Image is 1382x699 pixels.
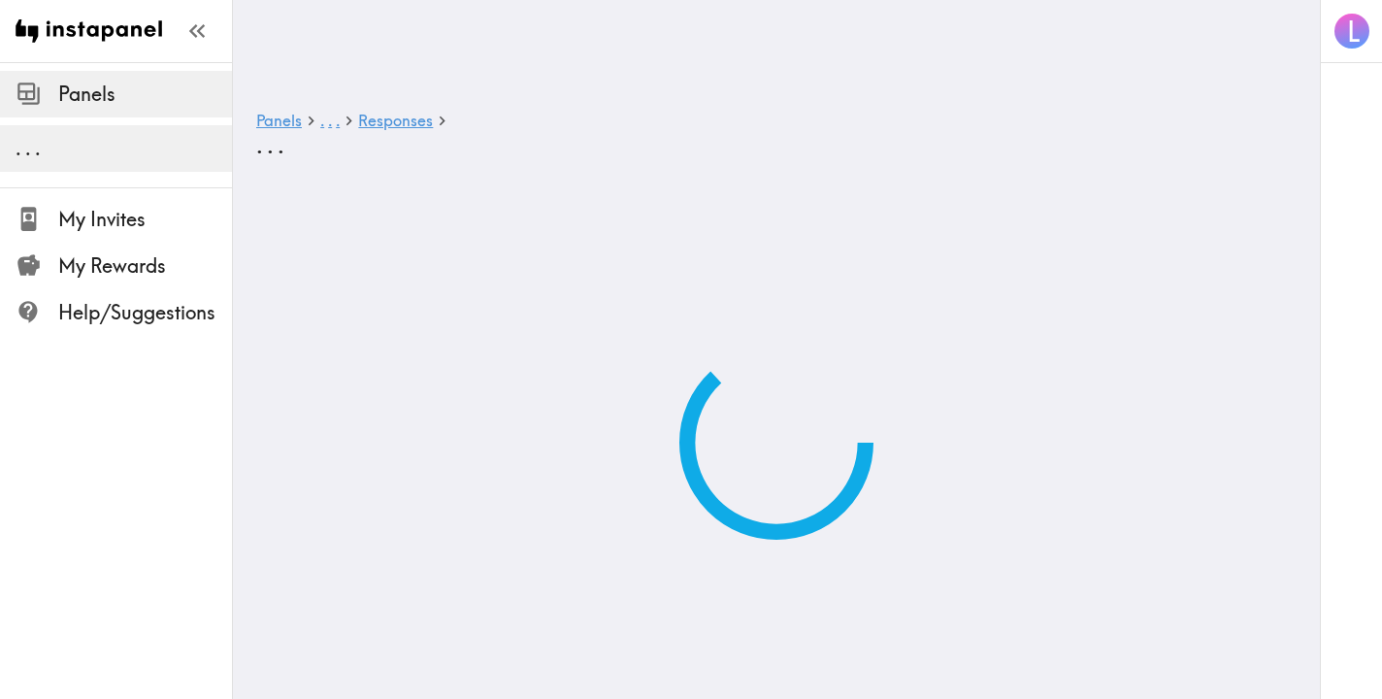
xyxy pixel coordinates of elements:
[25,136,31,160] span: .
[58,81,232,108] span: Panels
[320,113,340,131] a: ...
[58,299,232,326] span: Help/Suggestions
[336,111,340,130] span: .
[35,136,41,160] span: .
[256,113,302,131] a: Panels
[1347,15,1360,49] span: L
[1333,12,1371,50] button: L
[320,111,324,130] span: .
[278,130,284,159] span: .
[267,130,274,159] span: .
[16,136,21,160] span: .
[256,130,263,159] span: .
[58,252,232,280] span: My Rewards
[358,113,433,131] a: Responses
[58,206,232,233] span: My Invites
[328,111,332,130] span: .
